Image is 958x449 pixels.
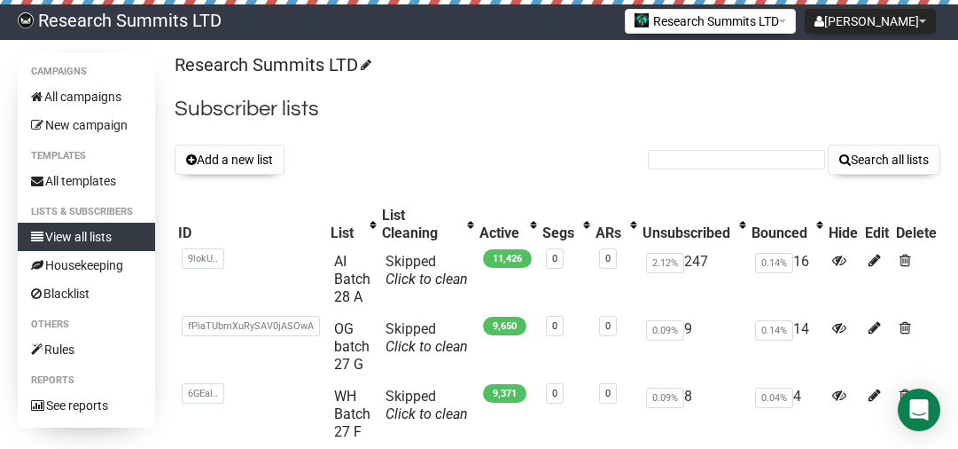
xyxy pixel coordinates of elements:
a: 0 [552,388,557,399]
button: Research Summits LTD [625,9,796,34]
div: Edit [865,224,889,242]
td: 8 [639,381,748,448]
span: 9,650 [483,317,526,335]
a: Click to clean [386,338,468,355]
a: See reports [18,391,155,420]
div: List Cleaning [382,207,458,242]
span: 9lokU.. [182,248,224,269]
span: 11,426 [483,249,532,268]
th: Edit: No sort applied, sorting is disabled [861,203,892,246]
span: 6GEal.. [182,383,224,404]
img: bccbfd5974049ef095ce3c15df0eef5a [18,12,34,28]
div: List [331,224,361,242]
span: 0.09% [646,388,684,408]
div: Active [479,224,521,242]
span: 0.09% [646,320,684,341]
img: 2.jpg [635,13,649,28]
a: Blacklist [18,280,155,308]
span: 0.14% [755,253,793,273]
th: List: No sort applied, activate to apply an ascending sort [327,203,378,246]
span: 0.14% [755,320,793,341]
span: fPiaTUbmXuRySAV0jASOwA [182,316,320,336]
th: Delete: No sort applied, sorting is disabled [892,203,940,246]
th: Segs: No sort applied, activate to apply an ascending sort [539,203,592,246]
th: ARs: No sort applied, activate to apply an ascending sort [592,203,639,246]
a: AI Batch 28 A [334,253,370,305]
a: Housekeeping [18,251,155,280]
li: Campaigns [18,61,155,83]
button: Search all lists [828,145,940,175]
a: New campaign [18,111,155,139]
a: Click to clean [386,406,468,422]
a: View all lists [18,223,155,251]
button: [PERSON_NAME] [805,9,936,34]
th: Unsubscribed: No sort applied, activate to apply an ascending sort [639,203,748,246]
th: List Cleaning: No sort applied, activate to apply an ascending sort [378,203,476,246]
a: 0 [552,320,557,332]
a: 0 [605,388,611,399]
a: All campaigns [18,83,155,111]
td: 9 [639,313,748,381]
span: Skipped [386,253,468,288]
a: Research Summits LTD [175,54,369,75]
div: Delete [896,224,937,242]
th: Bounced: No sort applied, activate to apply an ascending sort [748,203,825,246]
th: Hide: No sort applied, sorting is disabled [825,203,861,246]
div: ID [178,224,323,242]
div: Open Intercom Messenger [898,389,940,431]
span: 2.12% [646,253,684,273]
div: Bounced [752,224,807,242]
a: Rules [18,335,155,364]
td: 4 [748,381,825,448]
a: All templates [18,167,155,195]
button: Add a new list [175,145,284,175]
div: Segs [542,224,574,242]
div: Unsubscribed [643,224,730,242]
div: ARs [596,224,621,242]
li: Reports [18,370,155,391]
td: 247 [639,246,748,313]
span: 0.04% [755,388,793,408]
th: ID: No sort applied, sorting is disabled [175,203,327,246]
span: 9,371 [483,384,526,403]
a: 0 [605,253,611,264]
div: Hide [829,224,858,242]
a: 0 [552,253,557,264]
th: Active: No sort applied, activate to apply an ascending sort [476,203,539,246]
a: 0 [605,320,611,332]
td: 14 [748,313,825,381]
span: Skipped [386,388,468,422]
td: 16 [748,246,825,313]
span: Skipped [386,320,468,355]
a: WH Batch 27 F [334,388,370,440]
h2: Subscriber lists [175,93,940,125]
li: Templates [18,146,155,167]
a: Click to clean [386,271,468,288]
li: Lists & subscribers [18,201,155,223]
li: Others [18,314,155,335]
a: OG batch 27 G [334,320,370,373]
